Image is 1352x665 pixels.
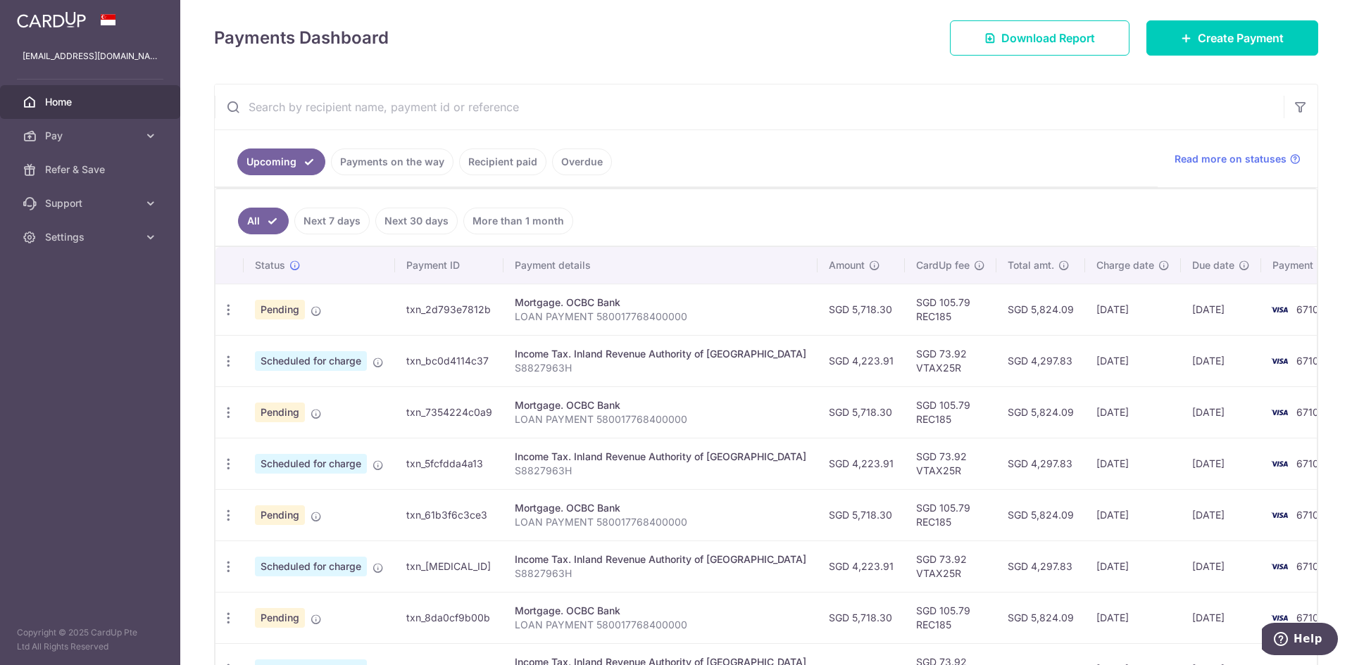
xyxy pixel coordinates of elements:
span: CardUp fee [916,258,970,272]
td: SGD 5,718.30 [818,386,905,438]
p: LOAN PAYMENT 580017768400000 [515,618,806,632]
span: Refer & Save [45,163,138,177]
img: Bank Card [1265,353,1294,369]
td: SGD 4,223.91 [818,335,905,386]
td: [DATE] [1085,540,1181,592]
td: SGD 73.92 VTAX25R [905,438,996,489]
td: SGD 4,297.83 [996,335,1085,386]
td: [DATE] [1181,489,1261,540]
div: Mortgage. OCBC Bank [515,296,806,310]
td: txn_8da0cf9b00b [395,592,503,643]
input: Search by recipient name, payment id or reference [215,84,1284,129]
a: Read more on statuses [1175,152,1301,166]
a: Next 30 days [375,208,458,234]
p: LOAN PAYMENT 580017768400000 [515,310,806,324]
span: Create Payment [1198,30,1284,46]
td: SGD 5,824.09 [996,592,1085,643]
td: SGD 73.92 VTAX25R [905,335,996,386]
span: Download Report [1001,30,1095,46]
div: Income Tax. Inland Revenue Authority of [GEOGRAPHIC_DATA] [515,552,806,566]
td: SGD 4,297.83 [996,540,1085,592]
p: LOAN PAYMENT 580017768400000 [515,412,806,426]
td: SGD 4,297.83 [996,438,1085,489]
td: SGD 4,223.91 [818,540,905,592]
span: Amount [829,258,865,272]
td: txn_bc0d4114c37 [395,335,503,386]
span: Pending [255,403,305,422]
td: [DATE] [1181,284,1261,335]
a: All [238,208,289,234]
td: SGD 5,824.09 [996,386,1085,438]
p: LOAN PAYMENT 580017768400000 [515,515,806,529]
td: [DATE] [1085,592,1181,643]
p: [EMAIL_ADDRESS][DOMAIN_NAME] [23,49,158,63]
div: Mortgage. OCBC Bank [515,604,806,618]
p: S8827963H [515,464,806,478]
td: SGD 5,718.30 [818,284,905,335]
a: Overdue [552,148,612,175]
img: Bank Card [1265,609,1294,626]
td: [DATE] [1085,335,1181,386]
span: 6710 [1296,560,1319,572]
img: Bank Card [1265,558,1294,575]
td: [DATE] [1181,386,1261,438]
span: Pending [255,300,305,319]
td: SGD 5,824.09 [996,489,1085,540]
img: Bank Card [1265,455,1294,472]
span: Pending [255,608,305,628]
div: Income Tax. Inland Revenue Authority of [GEOGRAPHIC_DATA] [515,347,806,361]
span: 6710 [1296,355,1319,367]
span: Settings [45,230,138,244]
span: 6710 [1296,612,1319,623]
td: [DATE] [1181,438,1261,489]
span: Pending [255,505,305,525]
td: SGD 105.79 REC185 [905,489,996,540]
span: 6710 [1296,457,1319,469]
div: Income Tax. Inland Revenue Authority of [GEOGRAPHIC_DATA] [515,450,806,464]
iframe: Opens a widget where you can find more information [1262,623,1338,658]
td: txn_[MEDICAL_ID] [395,540,503,592]
span: Home [45,95,138,109]
td: [DATE] [1181,540,1261,592]
span: Charge date [1096,258,1154,272]
td: SGD 73.92 VTAX25R [905,540,996,592]
td: SGD 5,824.09 [996,284,1085,335]
span: Due date [1192,258,1234,272]
a: More than 1 month [463,208,573,234]
span: Status [255,258,285,272]
a: Create Payment [1146,20,1318,56]
img: CardUp [17,11,86,28]
div: Mortgage. OCBC Bank [515,501,806,515]
p: S8827963H [515,361,806,375]
a: Upcoming [237,148,325,175]
td: [DATE] [1181,592,1261,643]
div: Mortgage. OCBC Bank [515,398,806,412]
td: SGD 105.79 REC185 [905,284,996,335]
td: [DATE] [1181,335,1261,386]
img: Bank Card [1265,507,1294,524]
td: txn_7354224c0a9 [395,386,503,438]
span: 6710 [1296,303,1319,315]
span: 6710 [1296,406,1319,418]
td: txn_2d793e7812b [395,284,503,335]
a: Next 7 days [294,208,370,234]
td: SGD 105.79 REC185 [905,592,996,643]
span: Scheduled for charge [255,351,367,371]
a: Download Report [950,20,1129,56]
td: [DATE] [1085,438,1181,489]
h4: Payments Dashboard [214,25,389,51]
span: Support [45,196,138,210]
td: txn_5fcfdda4a13 [395,438,503,489]
td: [DATE] [1085,489,1181,540]
a: Payments on the way [331,148,453,175]
td: SGD 5,718.30 [818,592,905,643]
td: [DATE] [1085,386,1181,438]
td: SGD 4,223.91 [818,438,905,489]
td: SGD 105.79 REC185 [905,386,996,438]
span: Pay [45,129,138,143]
img: Bank Card [1265,301,1294,318]
td: SGD 5,718.30 [818,489,905,540]
td: [DATE] [1085,284,1181,335]
p: S8827963H [515,566,806,581]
